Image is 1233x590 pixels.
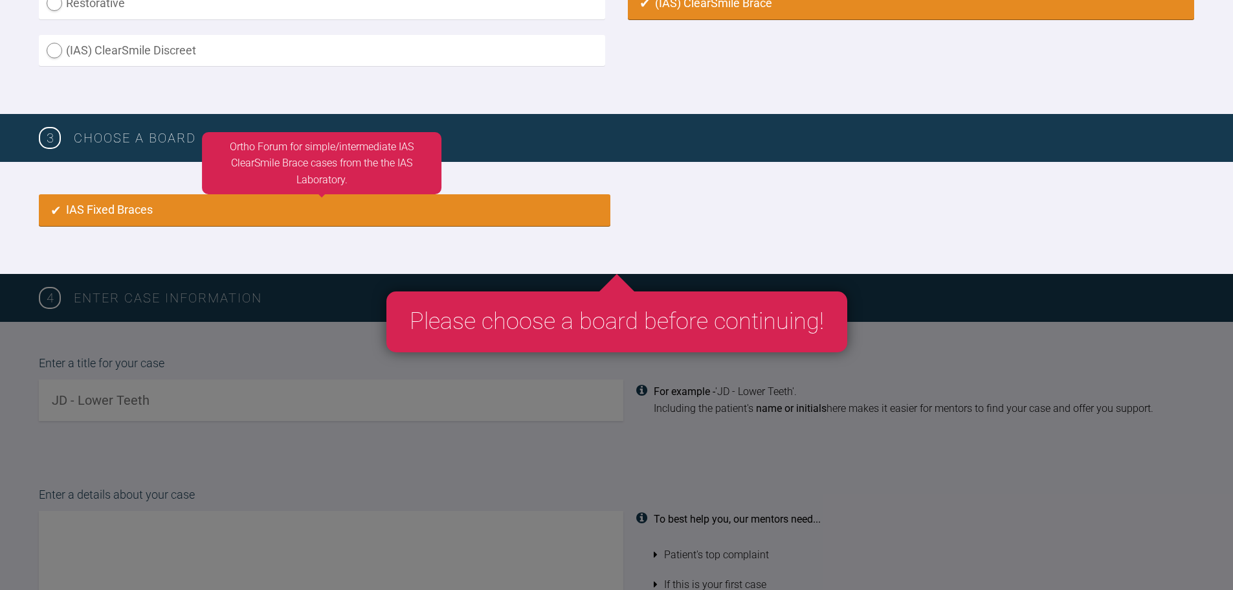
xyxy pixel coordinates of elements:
[202,132,441,195] div: Ortho Forum for simple/intermediate IAS ClearSmile Brace cases from the the IAS Laboratory.
[39,127,61,149] span: 3
[39,35,605,67] label: (IAS) ClearSmile Discreet
[39,194,610,226] label: IAS Fixed Braces
[386,291,847,352] div: Please choose a board before continuing!
[74,128,1194,148] h3: Choose a board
